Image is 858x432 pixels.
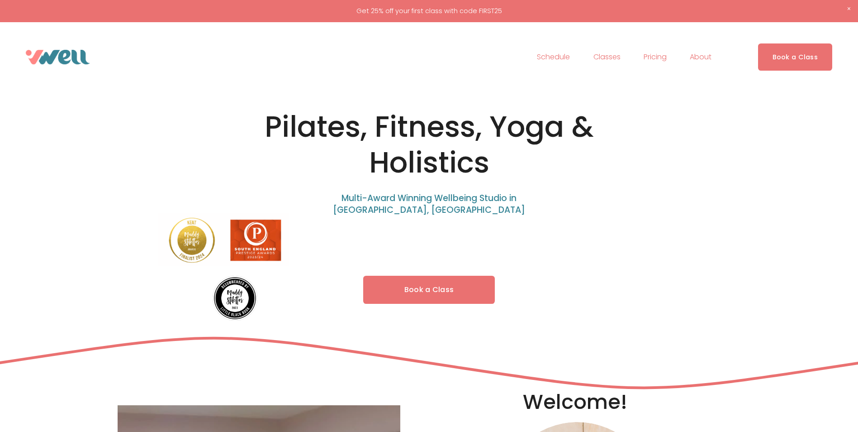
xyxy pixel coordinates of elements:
[537,50,570,64] a: Schedule
[226,109,632,181] h1: Pilates, Fitness, Yoga & Holistics
[363,276,495,304] a: Book a Class
[26,50,90,64] img: VWell
[690,50,711,64] a: folder dropdown
[523,389,632,415] h2: Welcome!
[758,43,833,70] a: Book a Class
[593,50,621,64] a: folder dropdown
[644,50,667,64] a: Pricing
[593,51,621,64] span: Classes
[333,192,525,216] span: Multi-Award Winning Wellbeing Studio in [GEOGRAPHIC_DATA], [GEOGRAPHIC_DATA]
[690,51,711,64] span: About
